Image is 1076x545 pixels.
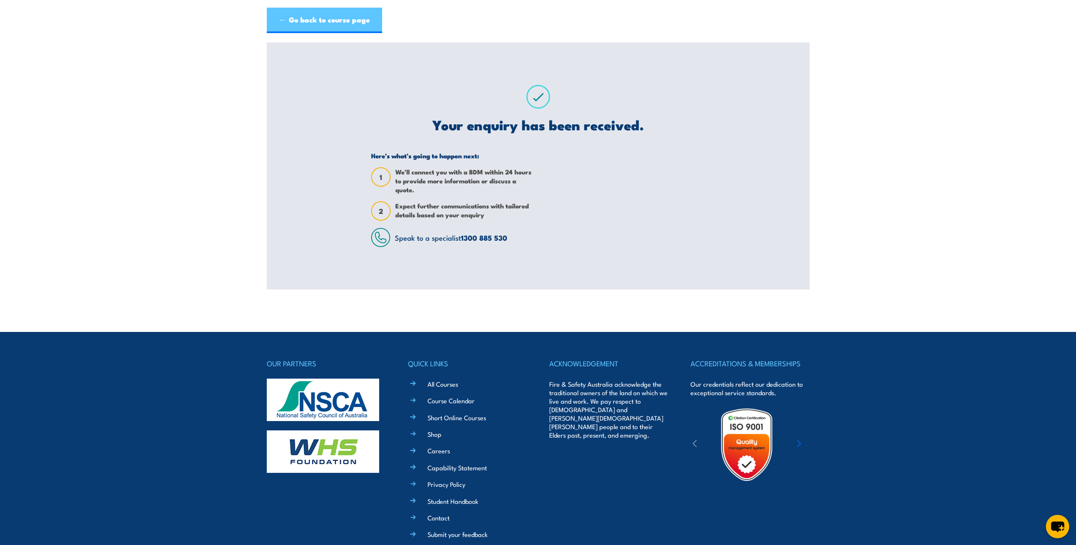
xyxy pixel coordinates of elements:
[395,167,532,194] span: We’ll connect you with a BDM within 24 hours to provide more information or discuss a quote.
[267,8,382,33] a: ← Go back to course page
[267,430,379,473] img: whs-logo-footer
[428,446,450,455] a: Careers
[690,380,809,397] p: Our credentials reflect our dedication to exceptional service standards.
[395,232,507,243] span: Speak to a specialist
[428,396,475,405] a: Course Calendar
[372,207,390,216] span: 2
[371,118,705,130] h2: Your enquiry has been received.
[549,380,668,439] p: Fire & Safety Australia acknowledge the traditional owners of the land on which we live and work....
[1046,515,1069,538] button: chat-button
[428,379,458,388] a: All Courses
[371,152,532,160] h5: Here’s what’s going to happen next:
[395,201,532,221] span: Expect further communications with tailored details based on your enquiry
[372,173,390,182] span: 1
[408,357,527,369] h4: QUICK LINKS
[428,480,465,489] a: Privacy Policy
[461,232,507,243] a: 1300 885 530
[784,430,858,459] img: ewpa-logo
[428,430,442,438] a: Shop
[428,530,488,539] a: Submit your feedback
[267,357,386,369] h4: OUR PARTNERS
[428,513,450,522] a: Contact
[549,357,668,369] h4: ACKNOWLEDGEMENT
[710,407,784,482] img: Untitled design (19)
[267,379,379,421] img: nsca-logo-footer
[428,463,487,472] a: Capability Statement
[690,357,809,369] h4: ACCREDITATIONS & MEMBERSHIPS
[428,497,478,506] a: Student Handbook
[428,413,486,422] a: Short Online Courses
